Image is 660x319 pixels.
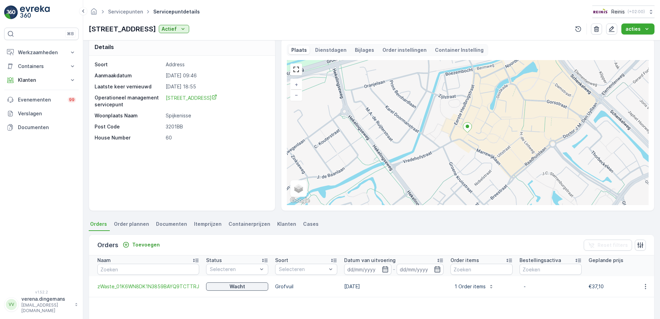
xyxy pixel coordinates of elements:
[166,72,268,79] p: [DATE] 09:46
[152,8,201,15] span: Servicepuntdetails
[95,43,114,51] p: Details
[450,257,479,264] p: Order items
[18,49,65,56] p: Werkzaamheden
[291,64,301,75] a: View Fullscreen
[625,26,641,32] p: acties
[166,95,217,101] span: [STREET_ADDRESS]
[4,107,79,120] a: Verslagen
[455,283,486,290] p: 1 Order items
[69,97,75,103] p: 99
[277,221,296,228] span: Klanten
[162,26,177,32] p: Actief
[584,240,632,251] button: Reset filters
[621,23,654,35] button: acties
[95,94,163,108] p: Operationeel management servicepunt
[592,6,654,18] button: Reinis(+02:00)
[4,290,79,294] span: v 1.52.2
[435,47,484,54] p: Container Instelling
[355,47,374,54] p: Bijlages
[156,221,187,228] span: Documenten
[114,221,149,228] span: Order plannen
[303,221,319,228] span: Cases
[589,283,604,289] span: €37,10
[21,302,71,313] p: [EMAIL_ADDRESS][DOMAIN_NAME]
[289,196,311,205] img: Google
[21,296,71,302] p: verena.dingemans
[89,24,156,34] p: [STREET_ADDRESS]
[206,257,222,264] p: Status
[275,257,288,264] p: Soort
[97,257,111,264] p: Naam
[397,264,444,275] input: dd/mm/yyyy
[344,264,391,275] input: dd/mm/yyyy
[18,77,65,84] p: Klanten
[18,63,65,70] p: Containers
[194,221,222,228] span: Itemprijzen
[229,221,270,228] span: Containerprijzen
[18,110,76,117] p: Verslagen
[279,266,327,273] p: Selecteren
[166,83,268,90] p: [DATE] 18:55
[341,276,447,297] td: [DATE]
[275,283,337,290] p: Grofvuil
[315,47,347,54] p: Dienstdagen
[206,282,268,291] button: Wacht
[95,134,163,141] p: House Number
[628,9,645,14] p: ( +02:00 )
[20,6,50,19] img: logo_light-DOdMpM7g.png
[90,10,98,16] a: Startpagina
[592,8,609,16] img: Reinis-Logo-Vrijstaand_Tekengebied-1-copy2_aBO4n7j.png
[166,112,268,119] p: Spijkenisse
[95,61,163,68] p: Soort
[166,94,268,108] a: Voorstraat 60 3201BB
[4,59,79,73] button: Containers
[90,221,107,228] span: Orders
[132,241,160,248] p: Toevoegen
[382,47,427,54] p: Order instellingen
[450,264,513,275] input: Zoeken
[450,281,498,292] button: 1 Order items
[4,46,79,59] button: Werkzaamheden
[4,93,79,107] a: Evenementen99
[291,181,306,196] a: Layers
[97,264,199,275] input: Zoeken
[95,83,163,90] p: Laatste keer vernieuwd
[4,6,18,19] img: logo
[291,79,301,90] a: In zoomen
[230,283,245,290] p: Wacht
[67,31,74,37] p: ⌘B
[210,266,258,273] p: Selecteren
[393,265,395,273] p: -
[108,9,143,14] a: Servicepunten
[4,120,79,134] a: Documenten
[344,257,396,264] p: Datum van uitvoering
[159,25,189,33] button: Actief
[520,264,582,275] input: Zoeken
[18,96,64,103] p: Evenementen
[524,283,577,290] p: -
[120,241,163,249] button: Toevoegen
[295,81,298,87] span: +
[95,112,163,119] p: Woonplaats Naam
[95,123,163,130] p: Post Code
[4,296,79,313] button: VVverena.dingemans[EMAIL_ADDRESS][DOMAIN_NAME]
[18,124,76,131] p: Documenten
[589,257,623,264] p: Geplande prijs
[291,47,307,54] p: Plaats
[598,242,628,249] p: Reset filters
[6,299,17,310] div: VV
[97,283,199,290] a: zWaste_01K6WN8DK1N3859BAYQ9TCTTRJ
[95,72,163,79] p: Aanmaakdatum
[520,257,561,264] p: Bestellingsactiva
[289,196,311,205] a: Dit gebied openen in Google Maps (er wordt een nieuw venster geopend)
[291,90,301,100] a: Uitzoomen
[4,73,79,87] button: Klanten
[295,92,298,98] span: −
[611,8,625,15] p: Reinis
[166,123,268,130] p: 3201BB
[97,240,118,250] p: Orders
[166,61,268,68] p: Address
[166,134,268,141] p: 60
